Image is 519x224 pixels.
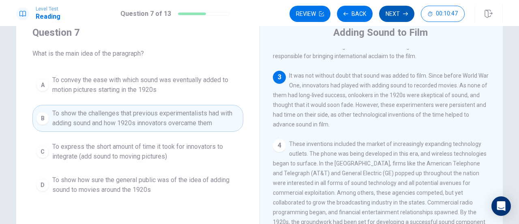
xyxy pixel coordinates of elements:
button: Review [290,6,330,22]
button: ATo convey the ease with which sound was eventually added to motion pictures starting in the 1920s [32,72,243,98]
span: To convey the ease with which sound was eventually added to motion pictures starting in the 1920s [52,75,240,95]
span: To express the short amount of time it took for innovators to integrate (add sound to moving pict... [52,142,240,161]
span: To show how sure the general public was of the idea of adding sound to movies around the 1920s [52,175,240,195]
div: A [36,78,49,91]
button: BTo show the challenges that previous experimentalists had with adding sound and how 1920s innova... [32,105,243,132]
span: What is the main idea of the paragraph? [32,49,243,59]
div: D [36,178,49,191]
h4: Question 7 [32,26,243,39]
h1: Question 7 of 13 [120,9,171,19]
button: Back [337,6,373,22]
div: Open Intercom Messenger [491,196,511,216]
div: 3 [273,71,286,84]
span: It was not without doubt that sound was added to film. Since before World War One, innovators had... [273,72,489,128]
span: Level Test [36,6,60,12]
button: DTo show how sure the general public was of the idea of adding sound to movies around the 1920s [32,172,243,198]
span: 00:10:47 [436,11,458,17]
button: CTo express the short amount of time it took for innovators to integrate (add sound to moving pic... [32,138,243,165]
div: B [36,112,49,125]
h1: Reading [36,12,60,22]
div: C [36,145,49,158]
h4: Adding Sound to Film [333,26,428,39]
button: Next [379,6,414,22]
div: 4 [273,139,286,152]
button: 00:10:47 [421,6,465,22]
span: To show the challenges that previous experimentalists had with adding sound and how 1920s innovat... [52,109,240,128]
